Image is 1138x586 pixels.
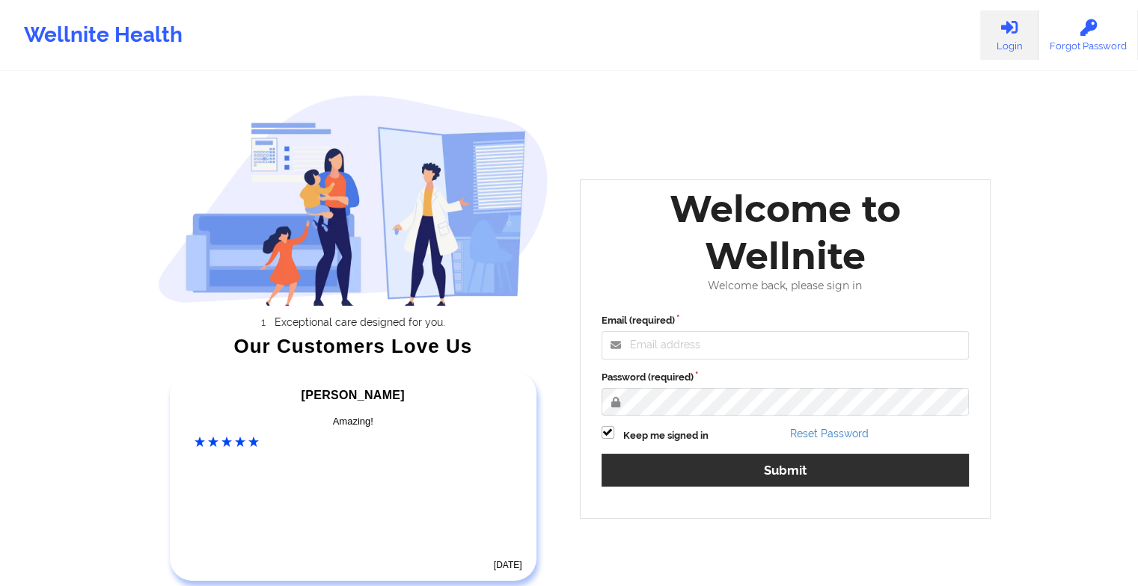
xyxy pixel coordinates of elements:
[591,185,980,280] div: Welcome to Wellnite
[591,280,980,292] div: Welcome back, please sign in
[158,94,548,306] img: wellnite-auth-hero_200.c722682e.png
[158,339,548,354] div: Our Customers Love Us
[980,10,1038,60] a: Login
[602,331,970,360] input: Email address
[790,428,869,439] a: Reset Password
[195,414,512,429] div: Amazing!
[1038,10,1138,60] a: Forgot Password
[602,454,970,486] button: Submit
[623,428,709,443] label: Keep me signed in
[602,313,970,328] label: Email (required)
[602,370,970,385] label: Password (required)
[302,389,405,401] span: [PERSON_NAME]
[171,316,548,328] li: Exceptional care designed for you.
[494,560,522,570] time: [DATE]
